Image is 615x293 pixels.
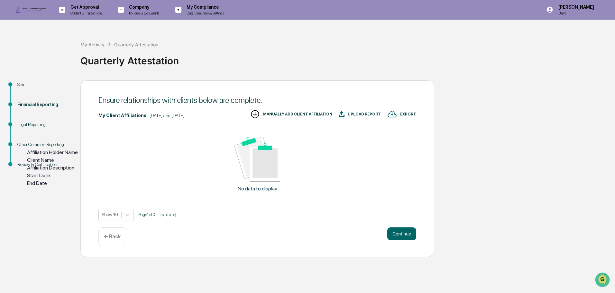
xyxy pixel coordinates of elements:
[6,14,117,24] p: How can we help?
[17,161,70,168] div: Review & Certification
[13,81,41,87] span: Preclearance
[181,4,227,11] p: My Compliance
[17,141,70,148] div: Other Common Reporting
[348,111,381,117] div: UPLOAD REPORT
[6,49,18,61] img: 1746055101610-c473b297-6a78-478c-a979-82029cc54cd1
[45,109,78,114] a: Powered byPylon
[98,95,416,106] div: Ensure relationships with clients below are complete.
[263,111,332,117] div: MANUALLY ADD CLIENT AFFILIATION
[387,227,416,240] button: Continue
[169,211,171,218] button: >
[124,11,162,16] p: Policies & Documents
[64,109,78,114] span: Pylon
[22,56,81,61] div: We're available if you need us!
[17,101,70,108] div: Financial Reporting
[181,11,227,16] p: Data, Deadlines & Settings
[22,49,106,56] div: Start new chat
[104,233,121,241] p: ← Back
[80,49,612,68] div: Quarterly Attestation
[238,185,277,193] p: No data to display
[160,211,164,218] button: |<
[44,78,82,90] a: 🗄️Attestations
[124,4,162,11] p: Company
[13,93,41,100] span: Data Lookup
[65,4,105,11] p: Get Approval
[234,137,280,182] img: No data
[4,91,43,102] a: 🔎Data Lookup
[17,81,70,88] div: Start
[27,179,97,187] div: End Date
[47,82,52,87] div: 🗄️
[27,172,97,179] div: Start Date
[400,111,416,117] div: EXPORT
[172,211,177,218] button: >|
[594,272,612,289] iframe: Open customer support
[114,41,158,48] div: Quarterly Attestation
[387,109,397,119] img: EXPORT
[250,109,260,119] img: MANUALLY ADD CLIENT AFFILIATION
[553,4,597,11] p: [PERSON_NAME]
[109,51,117,59] button: Start new chat
[6,82,12,87] div: 🖐️
[98,112,146,119] div: My Client Affiliations
[65,11,105,16] p: Content & Transactions
[165,211,168,218] button: <
[138,212,155,217] span: Page 1 of 0
[80,41,105,48] div: My Activity
[17,121,70,128] div: Legal Reporting
[15,7,46,12] img: logo
[339,109,344,119] img: UPLOAD REPORT
[27,164,97,172] div: Affiliation Description
[553,11,597,16] p: Users
[150,112,184,119] div: [DATE] and [DATE]
[53,81,80,87] span: Attestations
[6,94,12,99] div: 🔎
[27,149,97,156] div: Affiliation Holder Name
[4,78,44,90] a: 🖐️Preclearance
[27,156,97,164] div: Client Name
